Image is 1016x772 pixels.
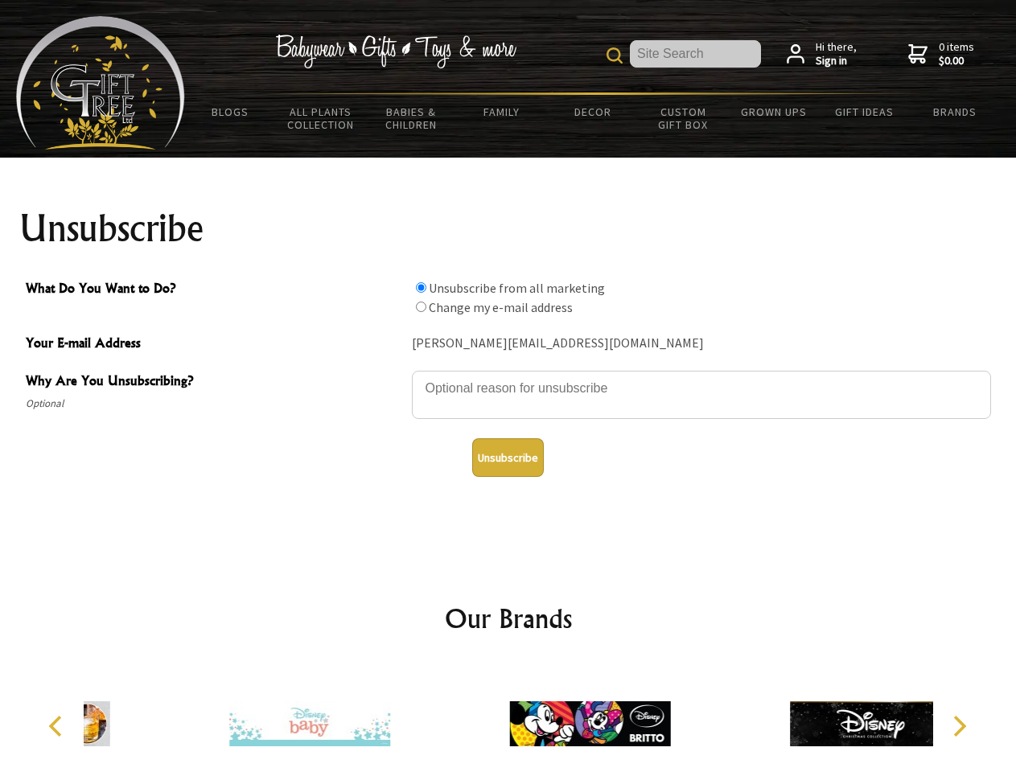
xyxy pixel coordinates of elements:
img: Babywear - Gifts - Toys & more [275,35,516,68]
img: product search [607,47,623,64]
a: Babies & Children [366,95,457,142]
a: BLOGS [185,95,276,129]
img: Babyware - Gifts - Toys and more... [16,16,185,150]
a: 0 items$0.00 [908,40,974,68]
span: Your E-mail Address [26,333,404,356]
a: Decor [547,95,638,129]
a: All Plants Collection [276,95,367,142]
span: What Do You Want to Do? [26,278,404,302]
textarea: Why Are You Unsubscribing? [412,371,991,419]
a: Grown Ups [728,95,819,129]
button: Unsubscribe [472,438,544,477]
strong: $0.00 [939,54,974,68]
div: [PERSON_NAME][EMAIL_ADDRESS][DOMAIN_NAME] [412,331,991,356]
label: Change my e-mail address [429,299,573,315]
button: Next [941,708,977,744]
a: Gift Ideas [819,95,910,129]
a: Custom Gift Box [638,95,729,142]
span: Why Are You Unsubscribing? [26,371,404,394]
span: Optional [26,394,404,413]
input: What Do You Want to Do? [416,282,426,293]
input: Site Search [630,40,761,68]
span: 0 items [939,39,974,68]
input: What Do You Want to Do? [416,302,426,312]
a: Brands [910,95,1001,129]
h1: Unsubscribe [19,209,997,248]
a: Family [457,95,548,129]
h2: Our Brands [32,599,985,638]
button: Previous [40,708,76,744]
span: Hi there, [816,40,857,68]
a: Hi there,Sign in [787,40,857,68]
label: Unsubscribe from all marketing [429,280,605,296]
strong: Sign in [816,54,857,68]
